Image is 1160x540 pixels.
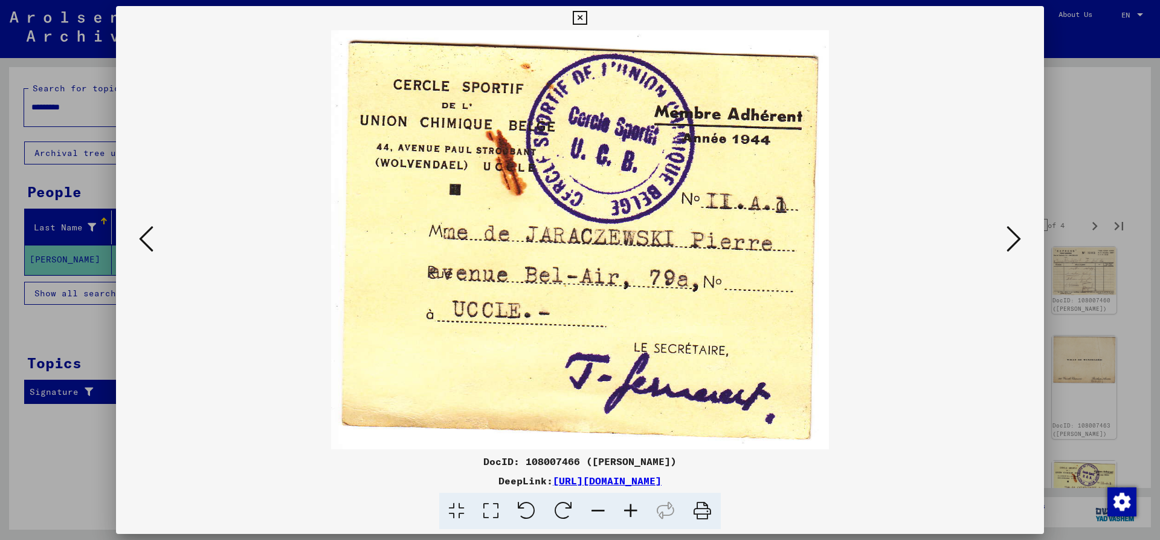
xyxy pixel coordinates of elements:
[116,454,1044,469] div: DocID: 108007466 ([PERSON_NAME])
[1107,487,1136,516] div: Change consent
[1107,487,1136,516] img: Change consent
[157,30,1003,449] img: 001.jpg
[553,475,662,487] a: [URL][DOMAIN_NAME]
[116,473,1044,488] div: DeepLink:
